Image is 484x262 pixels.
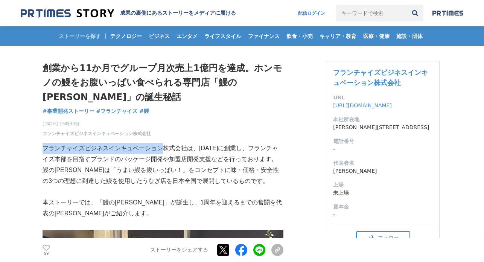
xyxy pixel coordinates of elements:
a: 医療・健康 [360,26,393,46]
span: #フランチャイズ [96,108,138,114]
dt: 電話番号 [333,137,433,145]
span: 飲食・小売 [283,33,316,40]
span: [DATE] 15時30分 [43,120,151,127]
span: エンタメ [174,33,201,40]
h2: 成果の裏側にあるストーリーをメディアに届ける [120,10,236,17]
span: ビジネス [146,33,173,40]
span: 施設・団体 [393,33,426,40]
span: #事業開発ストーリー [43,108,94,114]
span: #鰻 [139,108,149,114]
input: キーワードで検索 [336,5,407,21]
a: 施設・団体 [393,26,426,46]
a: ライフスタイル [201,26,244,46]
a: #事業開発ストーリー [43,107,94,115]
dd: - [333,211,433,219]
dt: 資本金 [333,203,433,211]
p: 本ストーリーでは、「鰻の[PERSON_NAME]」が誕生し、1周年を迎えるまでの奮闘を代表の[PERSON_NAME]がご紹介します。 [43,197,283,219]
dt: 本社所在地 [333,116,433,123]
span: ライフスタイル [201,33,244,40]
a: [URL][DOMAIN_NAME] [333,102,392,108]
a: ファイナンス [245,26,283,46]
a: テクノロジー [107,26,145,46]
dt: 代表者名 [333,159,433,167]
p: 59 [43,252,50,256]
span: キャリア・教育 [317,33,359,40]
img: prtimes [432,10,463,16]
dd: 未上場 [333,189,433,197]
img: 成果の裏側にあるストーリーをメディアに届ける [21,8,114,18]
a: ビジネス [146,26,173,46]
button: フォロー [356,231,410,245]
a: キャリア・教育 [317,26,359,46]
a: エンタメ [174,26,201,46]
h1: 創業から11か月でグループ月次売上1億円を達成。ホンモノの鰻をお腹いっぱい食べられる専門店「鰻の[PERSON_NAME]」の誕生秘話 [43,61,283,104]
a: フランチャイズビジネスインキュベーション株式会社 [333,69,428,87]
span: ファイナンス [245,33,283,40]
dt: URL [333,94,433,102]
button: 検索 [407,5,423,21]
span: テクノロジー [107,33,145,40]
a: 配信ログイン [291,5,333,21]
dd: - [333,145,433,153]
dd: [PERSON_NAME] [333,167,433,175]
p: フランチャイズビジネスインキュベーション株式会社は、[DATE]に創業し、フランチャイズ本部を目指すブランドのパッケージ開発や加盟店開発支援などを行っております。 [43,143,283,165]
a: #フランチャイズ [96,107,138,115]
a: #鰻 [139,107,149,115]
a: 成果の裏側にあるストーリーをメディアに届ける 成果の裏側にあるストーリーをメディアに届ける [21,8,236,18]
a: フランチャイズビジネスインキュベーション株式会社 [43,130,151,137]
a: 飲食・小売 [283,26,316,46]
span: 医療・健康 [360,33,393,40]
p: ストーリーをシェアする [150,247,208,254]
dt: 上場 [333,181,433,189]
p: 鰻の[PERSON_NAME]は「うまい鰻を腹いっぱい！」をコンセプトに味・価格・安全性の3つの理想に到達した鰻を使用したうなぎ店を日本全国で展開しているものです。 [43,165,283,187]
dd: [PERSON_NAME][STREET_ADDRESS] [333,123,433,131]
